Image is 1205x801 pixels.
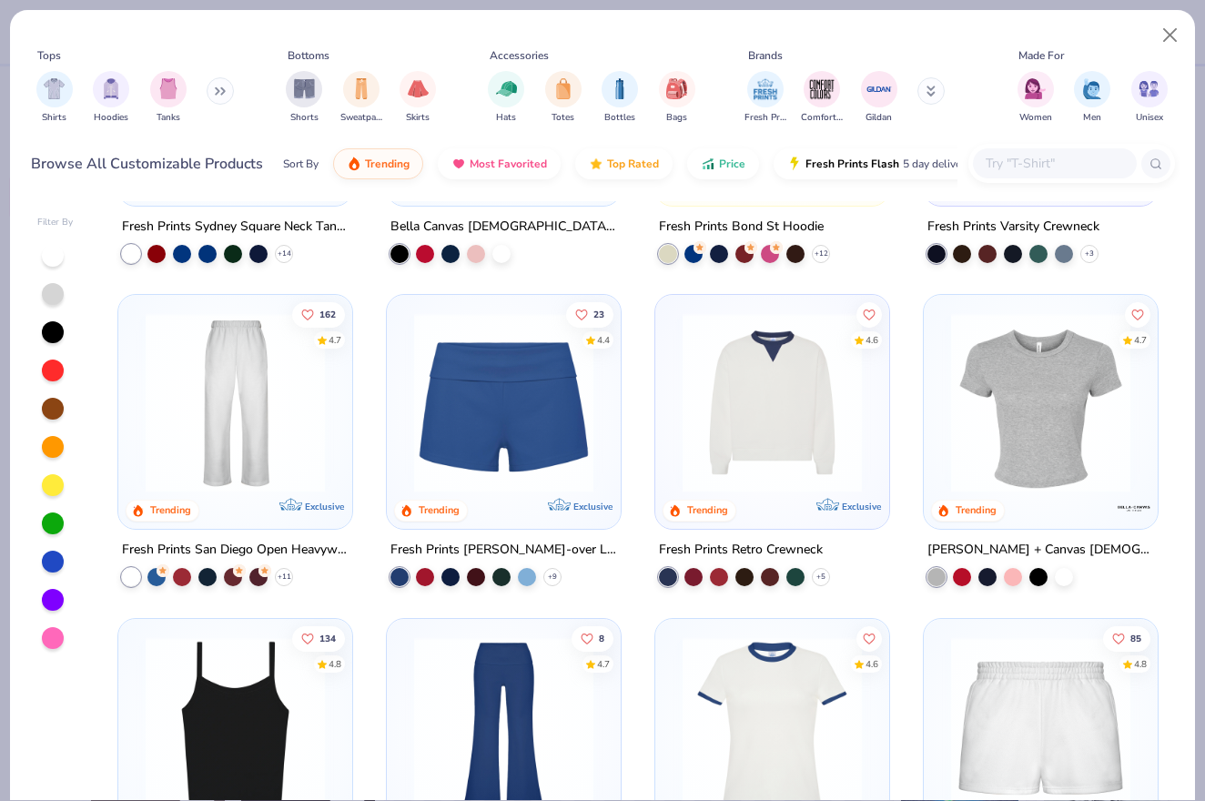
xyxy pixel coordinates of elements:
img: Men Image [1082,78,1102,99]
span: Fresh Prints Flash [805,157,899,171]
span: Bottles [604,111,635,125]
span: Shirts [42,111,66,125]
span: Women [1019,111,1052,125]
input: Try "T-Shirt" [984,153,1124,174]
div: filter for Men [1074,71,1110,125]
button: filter button [150,71,187,125]
span: Hats [496,111,516,125]
button: Trending [333,148,423,179]
div: filter for Bags [659,71,695,125]
img: Gildan Image [866,76,893,103]
img: 3abb6cdb-110e-4e18-92a0-dbcd4e53f056 [673,313,871,492]
div: Tops [37,47,61,64]
div: filter for Shorts [286,71,322,125]
span: Hoodies [94,111,128,125]
div: filter for Skirts [400,71,436,125]
div: Bella Canvas [DEMOGRAPHIC_DATA]' Micro Ribbed Scoop Tank [390,215,617,238]
span: Trending [365,157,410,171]
img: trending.gif [347,157,361,171]
span: 162 [320,310,337,319]
img: Comfort Colors Image [808,76,835,103]
div: Fresh Prints Varsity Crewneck [927,215,1099,238]
span: + 3 [1085,248,1094,259]
button: filter button [93,71,129,125]
div: filter for Comfort Colors [801,71,843,125]
img: df5250ff-6f61-4206-a12c-24931b20f13c [137,313,334,492]
div: filter for Bottles [602,71,638,125]
img: Bella + Canvas logo [579,166,615,202]
button: filter button [602,71,638,125]
div: Brands [748,47,783,64]
span: 5 day delivery [903,154,970,175]
span: Totes [552,111,574,125]
img: most_fav.gif [451,157,466,171]
button: Top Rated [575,148,673,179]
span: Fresh Prints [744,111,786,125]
div: 4.6 [866,334,878,348]
img: Unisex Image [1139,78,1159,99]
button: Fresh Prints Flash5 day delivery [774,148,984,179]
div: filter for Totes [545,71,582,125]
span: + 11 [278,572,291,583]
span: + 5 [816,572,825,583]
span: Skirts [406,111,430,125]
button: filter button [286,71,322,125]
div: Made For [1018,47,1064,64]
img: Bella + Canvas logo [1115,490,1151,526]
div: filter for Unisex [1131,71,1168,125]
button: Like [293,302,346,328]
img: Bottles Image [610,78,630,99]
div: [PERSON_NAME] + Canvas [DEMOGRAPHIC_DATA]' Micro Ribbed Baby Tee [927,539,1154,562]
img: flash.gif [787,157,802,171]
span: Sweatpants [340,111,382,125]
img: Hats Image [496,78,517,99]
button: Close [1153,18,1188,53]
span: + 9 [548,572,557,583]
button: filter button [1131,71,1168,125]
div: 4.7 [597,657,610,671]
img: Bags Image [666,78,686,99]
div: 4.7 [329,334,342,348]
div: Bottoms [288,47,329,64]
span: Gildan [866,111,892,125]
div: filter for Hoodies [93,71,129,125]
button: filter button [400,71,436,125]
div: filter for Sweatpants [340,71,382,125]
span: Shorts [290,111,319,125]
img: d60be0fe-5443-43a1-ac7f-73f8b6aa2e6e [405,313,602,492]
img: Shirts Image [44,78,65,99]
div: Fresh Prints San Diego Open Heavyweight Sweatpants [122,539,349,562]
span: Comfort Colors [801,111,843,125]
span: Bags [666,111,687,125]
span: 23 [593,310,604,319]
span: 85 [1130,634,1141,643]
div: Fresh Prints Sydney Square Neck Tank Top [122,215,349,238]
button: filter button [1018,71,1054,125]
div: Fresh Prints [PERSON_NAME]-over Lounge Shorts [390,539,617,562]
button: filter button [36,71,73,125]
img: aa15adeb-cc10-480b-b531-6e6e449d5067 [942,313,1139,492]
div: filter for Tanks [150,71,187,125]
div: 4.4 [597,334,610,348]
div: Fresh Prints Bond St Hoodie [659,215,824,238]
span: + 12 [814,248,827,259]
img: TopRated.gif [589,157,603,171]
span: Price [719,157,745,171]
img: Sweatpants Image [351,78,371,99]
img: Women Image [1025,78,1046,99]
button: filter button [1074,71,1110,125]
img: Shorts Image [294,78,315,99]
img: Hoodies Image [101,78,121,99]
button: Like [856,302,882,328]
button: filter button [340,71,382,125]
div: filter for Shirts [36,71,73,125]
span: 134 [320,634,337,643]
button: Like [293,625,346,651]
button: Like [566,302,613,328]
span: Top Rated [607,157,659,171]
button: filter button [545,71,582,125]
span: Exclusive [305,501,344,512]
span: Unisex [1136,111,1163,125]
span: Exclusive [842,501,881,512]
button: Most Favorited [438,148,561,179]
